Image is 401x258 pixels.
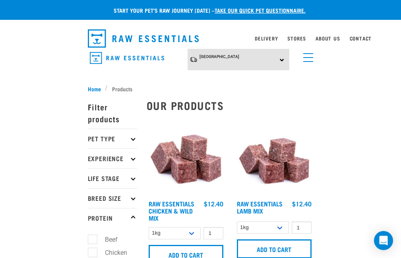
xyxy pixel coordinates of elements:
span: Home [88,85,101,93]
p: Experience [88,148,137,168]
div: $12.40 [204,200,223,207]
a: About Us [316,37,340,40]
a: Stores [287,37,306,40]
p: Life Stage [88,168,137,188]
label: Chicken [92,248,130,258]
a: Delivery [255,37,278,40]
input: 1 [292,221,312,234]
p: Protein [88,208,137,228]
div: $12.40 [292,200,312,207]
div: Open Intercom Messenger [374,231,393,250]
input: 1 [203,227,223,239]
h2: Our Products [147,99,314,112]
img: Raw Essentials Logo [90,52,164,64]
nav: breadcrumbs [88,85,314,93]
a: Raw Essentials Chicken & Wild Mix [149,202,194,219]
a: Contact [350,37,372,40]
nav: dropdown navigation [81,26,320,51]
a: Home [88,85,105,93]
img: Raw Essentials Logo [88,29,199,48]
span: [GEOGRAPHIC_DATA] [200,54,239,59]
a: take our quick pet questionnaire. [215,9,306,12]
p: Pet Type [88,129,137,148]
p: Breed Size [88,188,137,208]
img: Pile Of Cubed Chicken Wild Meat Mix [147,117,225,196]
a: menu [299,48,314,63]
p: Filter products [88,97,137,129]
label: Beef [92,235,121,245]
a: Raw Essentials Lamb Mix [237,202,283,212]
img: ?1041 RE Lamb Mix 01 [235,117,314,196]
img: van-moving.png [190,56,198,63]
